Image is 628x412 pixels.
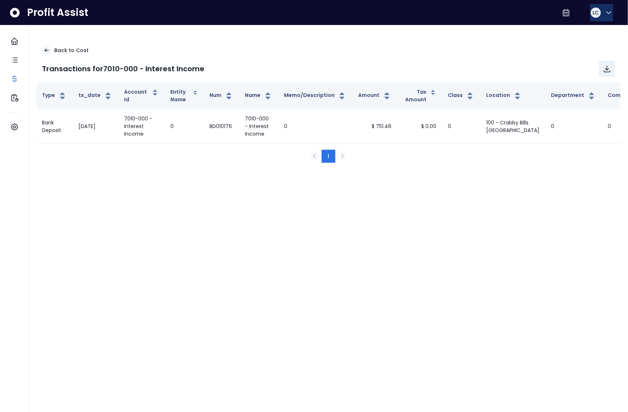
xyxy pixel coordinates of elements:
td: Bank Deposit [36,109,73,144]
button: tx_date [78,92,113,100]
td: 0 [278,109,352,144]
button: Download [599,61,615,77]
button: Department [551,92,596,100]
td: $ 0.00 [397,109,442,144]
button: Location [486,92,522,100]
td: BD010176 [204,109,239,144]
span: LC [593,9,599,16]
p: Transactions for 7010-000 - Interest Income [42,63,204,74]
button: Tax Amount [403,88,436,103]
button: Entity Name [170,88,198,103]
button: Type [42,92,67,100]
td: 0 [165,109,204,144]
button: Num [209,92,233,100]
span: 1 [327,153,329,160]
button: Memo/Description [284,92,347,100]
td: 0 [545,109,602,144]
button: Account Id [124,88,159,103]
span: Profit Assist [27,6,88,19]
td: 100 - Crabby Bills [GEOGRAPHIC_DATA] [480,109,545,144]
td: [DATE] [73,109,118,144]
p: Back to Cost [54,47,89,54]
button: Next [338,152,347,161]
td: $ 751.46 [352,109,397,144]
td: 7010-000 - Interest Income [118,109,165,144]
button: 1 [322,150,335,163]
button: Name [245,92,272,100]
button: Previous [310,152,319,161]
td: 7010-000 - Interest Income [239,109,278,144]
button: Amount [358,92,391,100]
button: Class [448,92,475,100]
td: 0 [442,109,480,144]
